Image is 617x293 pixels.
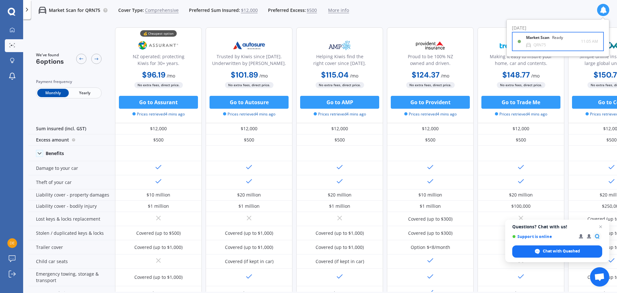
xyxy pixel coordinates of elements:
span: No extra fees, direct price. [225,82,273,88]
span: $500 [307,7,317,14]
div: Covered (if kept in car) [225,258,273,265]
div: Covered (up to $1,000) [225,230,273,236]
b: $96.19 [142,70,165,80]
div: Covered (if kept in car) [316,258,364,265]
span: Prices retrieved 4 mins ago [223,111,275,117]
span: $12,000 [241,7,258,14]
span: / mo [167,73,175,79]
span: 6 options [36,57,64,66]
span: No extra fees, direct price. [134,82,183,88]
span: / mo [531,73,540,79]
div: Covered (up to $1,000) [134,274,183,280]
div: NZ operated; protecting Kiwis for 30+ years. [121,53,196,69]
div: Emergency towing, storage & transport [28,269,115,286]
div: Helping Kiwis find the right cover since [DATE]. [302,53,378,69]
div: $12,000 [206,123,292,134]
div: Covered (up to $1,000) [134,244,183,251]
div: [DATE] [512,25,604,32]
div: $500 [115,134,202,146]
button: Go to Autosure [210,96,289,109]
img: car.f15378c7a67c060ca3f3.svg [39,6,46,14]
div: $20 million [237,192,261,198]
a: Open chat [590,267,609,287]
div: Option $<8/month [411,244,450,251]
span: Monthly [37,89,69,97]
span: Preferred Sum Insured: [189,7,240,14]
img: AMP.webp [318,37,361,53]
div: $500 [478,134,564,146]
button: Go to Assurant [119,96,198,109]
div: $12,000 [115,123,202,134]
span: Prices retrieved 4 mins ago [404,111,457,117]
span: No extra fees, direct price. [406,82,455,88]
span: Prices retrieved 4 mins ago [495,111,547,117]
span: / mo [350,73,358,79]
img: Autosure.webp [228,37,270,53]
div: Covered (up to $1,000) [316,244,364,251]
div: Covered (up to $500) [136,230,181,236]
div: $1 million [329,203,350,209]
span: Cover Type: [118,7,144,14]
span: Questions? Chat with us! [512,224,602,229]
div: Proud to be 100% NZ owned and driven. [392,53,468,69]
div: Payment frequency [36,78,102,85]
img: Provident.png [409,37,452,53]
div: QRN75 [533,43,546,47]
div: Liability cover - bodily injury [28,201,115,212]
div: Stolen / duplicated keys & locks [28,226,115,240]
img: Trademe.webp [500,37,542,53]
div: $1 million [148,203,169,209]
button: Go to Trade Me [481,96,560,109]
div: Covered (up to $1,000) [316,230,364,236]
span: Prices retrieved 4 mins ago [132,111,185,117]
span: Preferred Excess: [268,7,306,14]
div: Damage to your car [28,161,115,175]
span: Support is online [512,234,574,239]
span: We've found [36,52,64,58]
div: Liability cover - property damages [28,189,115,201]
span: No extra fees, direct price. [316,82,364,88]
div: Covered (up to $300) [408,216,452,222]
div: Child car seats [28,254,115,269]
span: Chat with Quashed [512,245,602,258]
span: / mo [441,73,449,79]
button: Go to Provident [391,96,470,109]
div: $12,000 [478,123,564,134]
span: / mo [259,73,268,79]
b: Market Scan [526,35,552,40]
div: Trusted by Kiwis since [DATE]. Underwritten by [PERSON_NAME]. [211,53,287,69]
span: No extra fees, direct price. [497,82,545,88]
div: Lost keys & locks replacement [28,212,115,226]
div: $1 million [238,203,260,209]
span: Prices retrieved 4 mins ago [314,111,366,117]
div: $20 million [328,192,352,198]
div: $12,000 [387,123,474,134]
div: $10 million [418,192,442,198]
div: Trailer cover [28,240,115,254]
b: $124.37 [412,70,440,80]
div: Making it easy to insure your home, car and contents. [483,53,559,69]
span: More info [328,7,349,14]
span: 11:05 AM [581,38,598,45]
div: Ready [552,35,563,40]
div: $1 million [420,203,441,209]
span: Yearly [69,89,100,97]
div: $100,000 [511,203,531,209]
b: $101.89 [231,70,258,80]
div: $12,000 [296,123,383,134]
div: 💰 Cheapest option [140,30,177,37]
div: $10 million [147,192,170,198]
div: $500 [206,134,292,146]
div: $500 [387,134,474,146]
p: Market Scan for QRN75 [49,7,100,14]
div: Excess amount [28,134,115,146]
div: Benefits [46,151,64,156]
div: $20 million [509,192,533,198]
button: Go to AMP [300,96,379,109]
span: Chat with Quashed [543,248,580,254]
b: $148.77 [502,70,530,80]
div: $500 [296,134,383,146]
img: f84e31db028677e1e96069fa51507aa9 [7,238,17,248]
div: Covered (up to $300) [408,230,452,236]
b: $115.04 [321,70,349,80]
